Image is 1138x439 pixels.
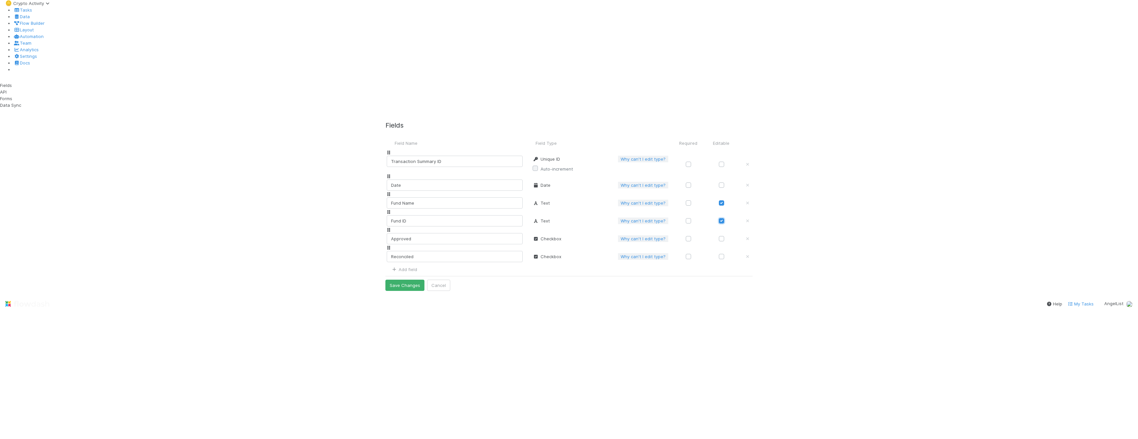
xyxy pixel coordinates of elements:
[621,182,666,188] a: Why can't I edit type?
[13,14,30,19] a: Data
[387,156,523,167] input: Untitled field
[13,20,45,26] a: Flow Builder
[393,140,531,146] div: Field Name
[541,165,573,173] label: Auto-increment
[387,180,523,191] input: Untitled field
[621,254,666,259] a: Why can't I edit type?
[533,156,560,162] span: Unique ID
[387,215,523,226] input: Untitled field
[621,218,666,223] a: Why can't I edit type?
[387,233,523,244] input: Untitled field
[13,54,37,59] a: Settings
[533,200,550,206] span: Text
[533,182,550,188] span: Date
[672,140,705,146] div: Required
[13,40,31,46] a: Team
[13,1,52,6] span: Crypto Activity
[533,254,561,259] span: Checkbox
[387,197,523,209] input: Untitled field
[427,280,450,291] button: Cancel
[533,218,550,223] span: Text
[5,298,49,309] img: logo-inverted-e16ddd16eac7371096b0.svg
[531,140,672,146] div: Field Type
[387,251,523,262] input: Untitled field
[1068,300,1094,307] a: My Tasks
[1104,301,1123,306] span: AngelList
[621,200,666,206] a: Why can't I edit type?
[13,27,34,32] a: Layout
[13,34,44,39] a: Automation
[1126,301,1133,307] img: avatar_e8864cf0-19e8-4fe1-83d1-96e6bcd27180.png
[621,156,666,162] a: Why can't I edit type?
[705,140,738,146] div: Editable
[13,7,32,13] a: Tasks
[13,60,30,65] a: Docs
[391,267,417,272] a: Add field
[533,236,561,241] span: Checkbox
[13,47,39,52] a: Analytics
[621,236,666,241] a: Why can't I edit type?
[1046,300,1062,307] div: Help
[385,122,753,129] h4: Fields
[5,0,12,6] span: 🪙
[385,280,424,291] button: Save Changes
